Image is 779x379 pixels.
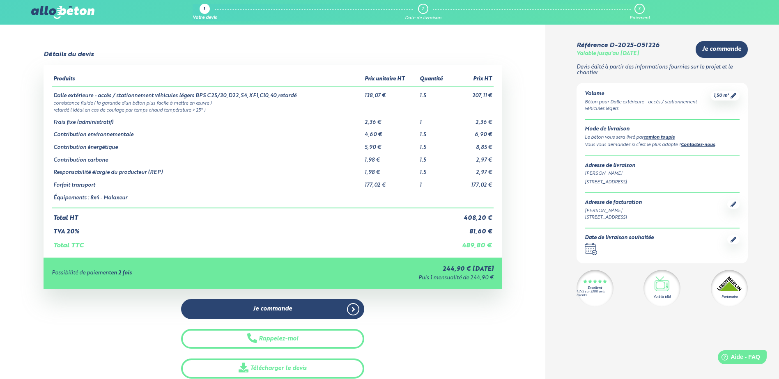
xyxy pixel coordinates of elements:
[363,73,418,86] th: Prix unitaire HT
[451,138,493,151] td: 8,85 €
[52,235,451,249] td: Total TTC
[31,6,94,19] img: allobéton
[52,151,363,164] td: Contribution carbone
[418,73,451,86] th: Quantité
[181,358,364,379] a: Télécharger le devis
[451,113,493,126] td: 2,36 €
[405,16,441,21] div: Date de livraison
[193,16,217,21] div: Votre devis
[52,73,363,86] th: Produits
[181,329,364,349] button: Rappelez-moi
[363,151,418,164] td: 1,98 €
[52,106,493,113] td: retardé ( idéal en cas de coulage par temps chaud température > 25° )
[706,347,770,370] iframe: Help widget launcher
[418,113,451,126] td: 1
[363,138,418,151] td: 5,90 €
[577,290,614,297] div: 4.7/5 sur 2300 avis clients
[585,170,740,177] div: [PERSON_NAME]
[253,306,292,313] span: Je commande
[577,42,659,49] div: Référence D-2025-051226
[451,222,493,235] td: 81,60 €
[363,163,418,176] td: 1,98 €
[181,299,364,319] a: Je commande
[418,126,451,138] td: 1.5
[681,143,715,147] a: Contactez-nous
[52,208,451,222] td: Total HT
[451,208,493,222] td: 408,20 €
[52,222,451,235] td: TVA 20%
[585,214,642,221] div: [STREET_ADDRESS]
[722,295,738,299] div: Partenaire
[418,163,451,176] td: 1.5
[52,176,363,189] td: Forfait transport
[52,113,363,126] td: Frais fixe (administratif)
[588,286,602,290] div: Excellent
[193,4,217,21] a: 1 Votre devis
[363,176,418,189] td: 177,02 €
[418,138,451,151] td: 1.5
[418,86,451,99] td: 1.5
[653,295,671,299] div: Vu à la télé
[418,151,451,164] td: 1.5
[585,126,740,132] div: Mode de livraison
[280,275,494,281] div: Puis 1 mensualité de 244,90 €
[577,51,639,57] div: Valable jusqu'au [DATE]
[643,135,675,140] a: camion toupie
[585,99,710,113] div: Béton pour Dalle extérieure - accès / stationnement véhicules légers
[451,126,493,138] td: 6,90 €
[52,189,363,208] td: Équipements : 8x4 - Malaxeur
[696,41,748,58] a: Je commande
[203,7,205,12] div: 1
[421,7,424,12] div: 2
[585,208,642,215] div: [PERSON_NAME]
[451,235,493,249] td: 489,80 €
[702,46,741,53] span: Je commande
[52,99,493,106] td: consistance fluide ( la garantie d’un béton plus facile à mettre en œuvre )
[363,86,418,99] td: 138,07 €
[44,51,94,58] div: Détails du devis
[111,270,132,276] strong: en 2 fois
[363,126,418,138] td: 4,60 €
[418,176,451,189] td: 1
[451,163,493,176] td: 2,97 €
[638,7,640,12] div: 3
[585,134,740,142] div: Le béton vous sera livré par
[52,86,363,99] td: Dalle extérieure - accès / stationnement véhicules légers BPS C25/30,D22,S4,XF1,Cl0,40,retardé
[585,163,740,169] div: Adresse de livraison
[577,64,748,76] p: Devis édité à partir des informations fournies sur le projet et le chantier
[451,73,493,86] th: Prix HT
[52,126,363,138] td: Contribution environnementale
[585,142,740,149] div: Vous vous demandez si c’est le plus adapté ? .
[52,138,363,151] td: Contribution énergétique
[451,176,493,189] td: 177,02 €
[363,113,418,126] td: 2,36 €
[585,200,642,206] div: Adresse de facturation
[405,4,441,21] a: 2 Date de livraison
[585,91,710,97] div: Volume
[585,235,654,241] div: Date de livraison souhaitée
[280,266,494,273] div: 244,90 € [DATE]
[52,163,363,176] td: Responsabilité élargie du producteur (REP)
[52,270,280,276] div: Possibilité de paiement
[451,86,493,99] td: 207,11 €
[451,151,493,164] td: 2,97 €
[630,4,650,21] a: 3 Paiement
[630,16,650,21] div: Paiement
[585,179,740,186] div: [STREET_ADDRESS]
